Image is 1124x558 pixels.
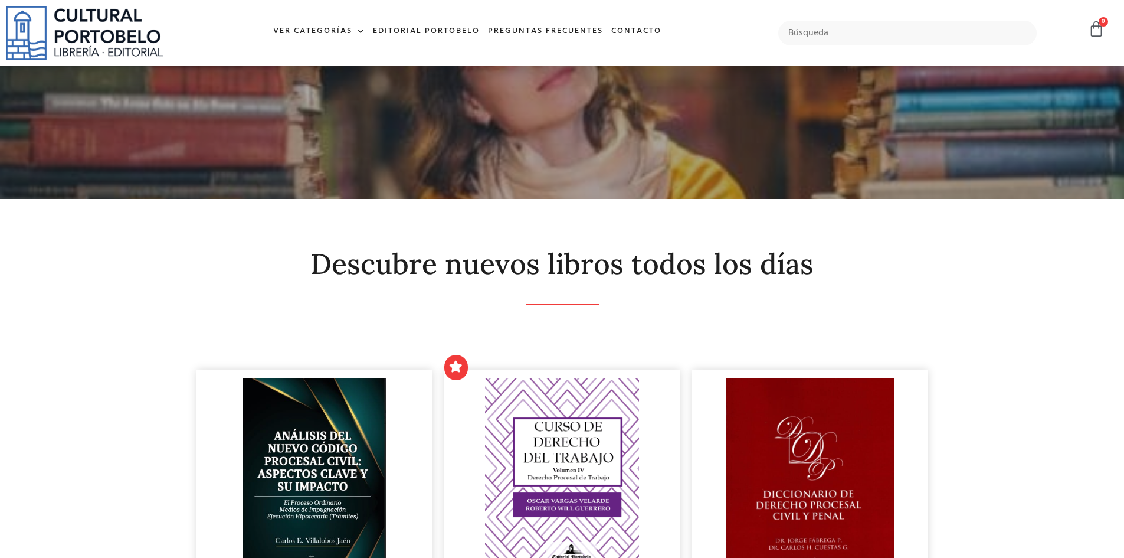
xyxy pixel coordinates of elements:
[484,19,607,44] a: Preguntas frecuentes
[778,21,1037,45] input: Búsqueda
[607,19,666,44] a: Contacto
[1099,17,1108,27] span: 0
[196,249,928,280] h2: Descubre nuevos libros todos los días
[1088,21,1105,38] a: 0
[269,19,369,44] a: Ver Categorías
[369,19,484,44] a: Editorial Portobelo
